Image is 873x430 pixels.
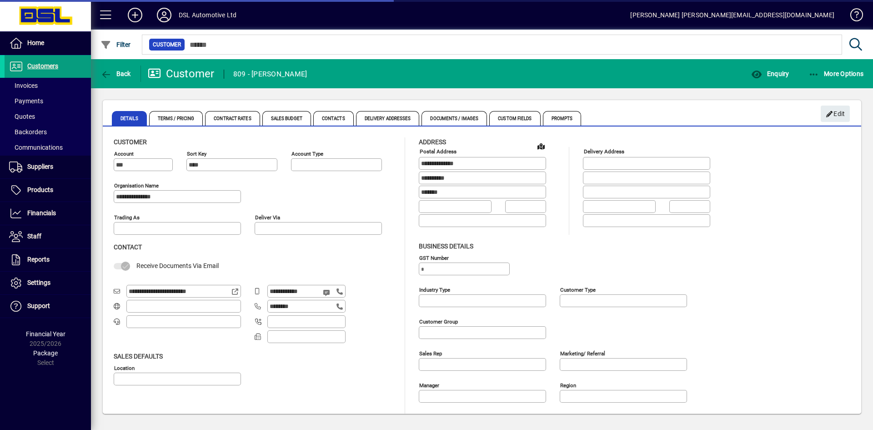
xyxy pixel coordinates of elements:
[27,186,53,193] span: Products
[419,286,450,293] mat-label: Industry type
[5,156,91,178] a: Suppliers
[630,8,834,22] div: [PERSON_NAME] [PERSON_NAME][EMAIL_ADDRESS][DOMAIN_NAME]
[114,353,163,360] span: Sales defaults
[534,139,548,153] a: View on map
[806,66,866,82] button: More Options
[98,36,133,53] button: Filter
[313,111,354,126] span: Contacts
[27,39,44,46] span: Home
[27,279,50,286] span: Settings
[419,318,458,324] mat-label: Customer group
[821,106,850,122] button: Edit
[9,113,35,120] span: Quotes
[5,109,91,124] a: Quotes
[489,111,540,126] span: Custom Fields
[114,364,135,371] mat-label: Location
[149,111,203,126] span: Terms / Pricing
[187,151,206,157] mat-label: Sort key
[114,151,134,157] mat-label: Account
[233,67,307,81] div: 809 - [PERSON_NAME]
[98,66,133,82] button: Back
[826,106,845,121] span: Edit
[9,97,43,105] span: Payments
[100,70,131,77] span: Back
[5,272,91,294] a: Settings
[150,7,179,23] button: Profile
[316,282,338,304] button: Send SMS
[421,111,487,126] span: Documents / Images
[148,66,215,81] div: Customer
[5,179,91,202] a: Products
[843,2,862,31] a: Knowledge Base
[114,138,147,146] span: Customer
[9,82,38,89] span: Invoices
[356,111,420,126] span: Delivery Addresses
[27,256,50,263] span: Reports
[419,382,439,388] mat-label: Manager
[5,78,91,93] a: Invoices
[255,214,280,221] mat-label: Deliver via
[749,66,791,82] button: Enquiry
[419,243,473,250] span: Business details
[5,225,91,248] a: Staff
[291,151,323,157] mat-label: Account Type
[33,349,58,357] span: Package
[27,62,58,70] span: Customers
[114,214,140,221] mat-label: Trading as
[5,202,91,225] a: Financials
[5,295,91,318] a: Support
[560,286,596,293] mat-label: Customer type
[560,382,576,388] mat-label: Region
[5,248,91,271] a: Reports
[5,140,91,155] a: Communications
[205,111,260,126] span: Contract Rates
[153,40,181,49] span: Customer
[114,182,159,189] mat-label: Organisation name
[9,144,63,151] span: Communications
[9,128,47,136] span: Backorders
[419,254,449,261] mat-label: GST Number
[27,302,50,309] span: Support
[419,138,446,146] span: Address
[26,330,65,338] span: Financial Year
[112,111,147,126] span: Details
[100,41,131,48] span: Filter
[120,7,150,23] button: Add
[808,70,864,77] span: More Options
[543,111,582,126] span: Prompts
[751,70,789,77] span: Enquiry
[419,350,442,356] mat-label: Sales rep
[262,111,311,126] span: Sales Budget
[114,243,142,251] span: Contact
[5,124,91,140] a: Backorders
[91,66,141,82] app-page-header-button: Back
[27,233,41,240] span: Staff
[136,262,219,269] span: Receive Documents Via Email
[27,163,53,170] span: Suppliers
[5,93,91,109] a: Payments
[5,32,91,55] a: Home
[560,350,605,356] mat-label: Marketing/ Referral
[179,8,236,22] div: DSL Automotive Ltd
[27,209,56,217] span: Financials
